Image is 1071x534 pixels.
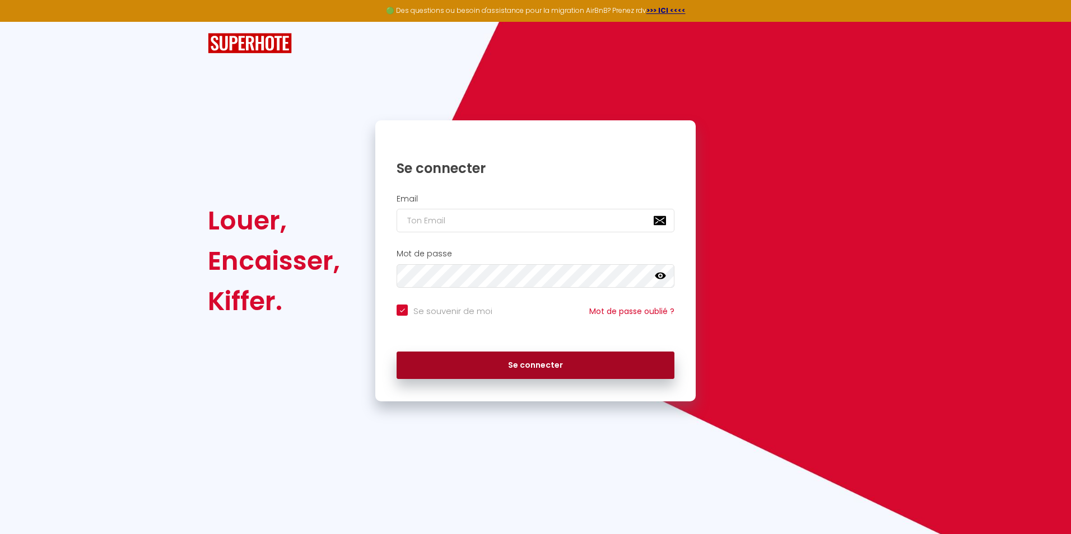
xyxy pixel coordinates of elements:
img: SuperHote logo [208,33,292,54]
h2: Email [397,194,674,204]
button: Se connecter [397,352,674,380]
a: >>> ICI <<<< [646,6,686,15]
div: Encaisser, [208,241,340,281]
a: Mot de passe oublié ? [589,306,674,317]
h2: Mot de passe [397,249,674,259]
h1: Se connecter [397,160,674,177]
div: Kiffer. [208,281,340,321]
input: Ton Email [397,209,674,232]
div: Louer, [208,200,340,241]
